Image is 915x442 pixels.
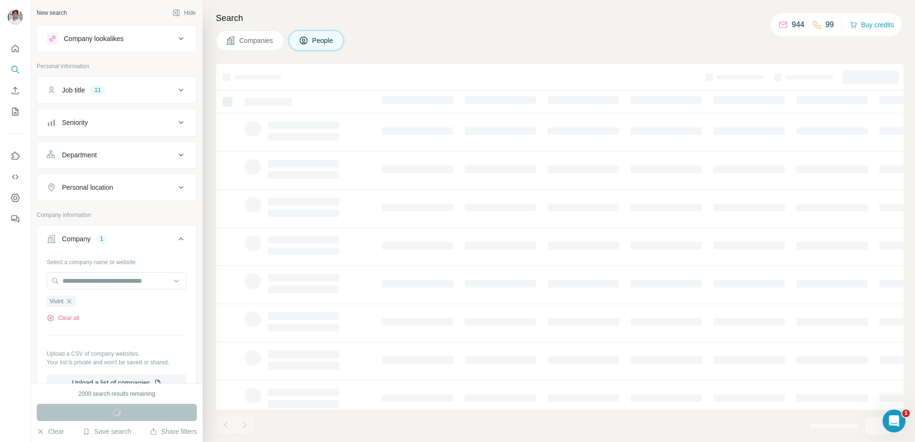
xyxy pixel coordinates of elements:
button: Department [37,144,196,166]
div: Company lookalikes [64,34,123,43]
button: My lists [8,103,23,120]
button: Hide [166,6,203,20]
button: Feedback [8,210,23,227]
div: Company [62,234,91,244]
p: Your list is private and won't be saved or shared. [47,358,187,367]
button: Company1 [37,227,196,254]
button: Upload a list of companies [47,374,187,391]
span: People [312,36,334,45]
div: 1 [96,235,107,243]
div: Seniority [62,118,88,127]
button: Save search [82,427,131,436]
div: Job title [62,85,85,95]
button: Clear all [47,314,79,322]
img: Avatar [8,10,23,25]
button: Use Surfe API [8,168,23,185]
button: Use Surfe on LinkedIn [8,147,23,164]
button: Quick start [8,40,23,57]
button: Seniority [37,111,196,134]
p: Company information [37,211,197,219]
button: Share filters [150,427,197,436]
span: 1 [902,410,910,417]
h4: Search [216,11,904,25]
div: 11 [91,86,104,94]
button: Company lookalikes [37,27,196,50]
p: Upload a CSV of company websites. [47,349,187,358]
button: Personal location [37,176,196,199]
div: Department [62,150,97,160]
p: Personal information [37,62,197,71]
button: Buy credits [850,18,894,31]
span: Companies [239,36,274,45]
iframe: Intercom live chat [883,410,905,432]
button: Job title11 [37,79,196,102]
p: 99 [825,19,834,31]
div: New search [37,9,67,17]
div: 2000 search results remaining [79,390,155,398]
button: Enrich CSV [8,82,23,99]
span: Vivint [50,297,63,306]
button: Clear [37,427,64,436]
button: Search [8,61,23,78]
p: 944 [792,19,804,31]
div: Personal location [62,183,113,192]
div: Select a company name or website [47,254,187,267]
button: Dashboard [8,189,23,206]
